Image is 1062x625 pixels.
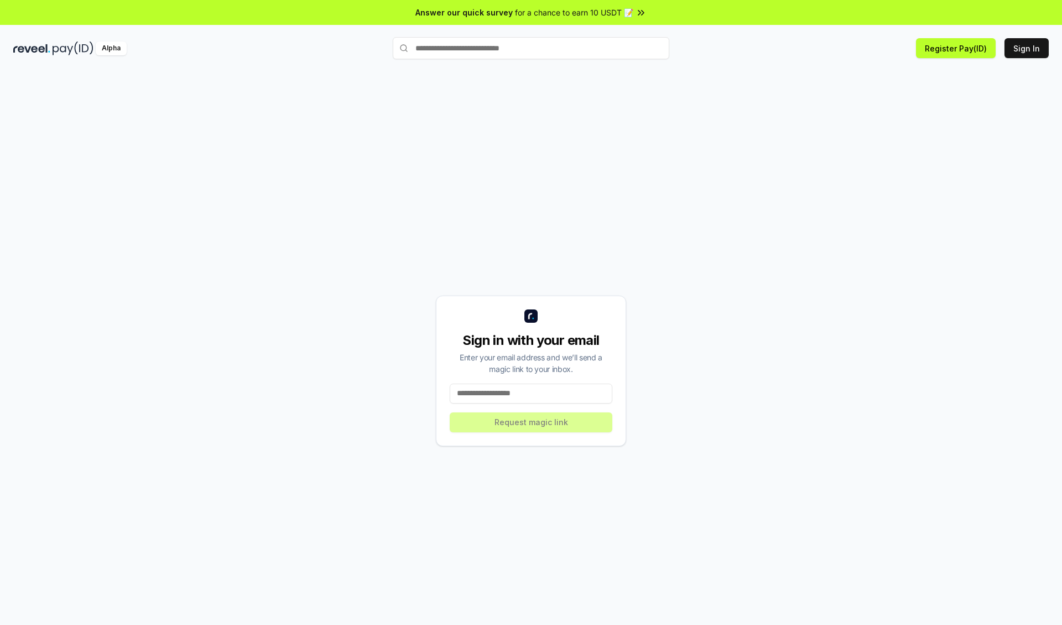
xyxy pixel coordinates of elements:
div: Sign in with your email [450,332,612,349]
span: Answer our quick survey [415,7,513,18]
button: Sign In [1004,38,1049,58]
img: pay_id [53,42,93,55]
button: Register Pay(ID) [916,38,996,58]
div: Alpha [96,42,127,55]
div: Enter your email address and we’ll send a magic link to your inbox. [450,352,612,375]
img: logo_small [524,309,538,323]
span: for a chance to earn 10 USDT 📝 [515,7,633,18]
img: reveel_dark [13,42,50,55]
